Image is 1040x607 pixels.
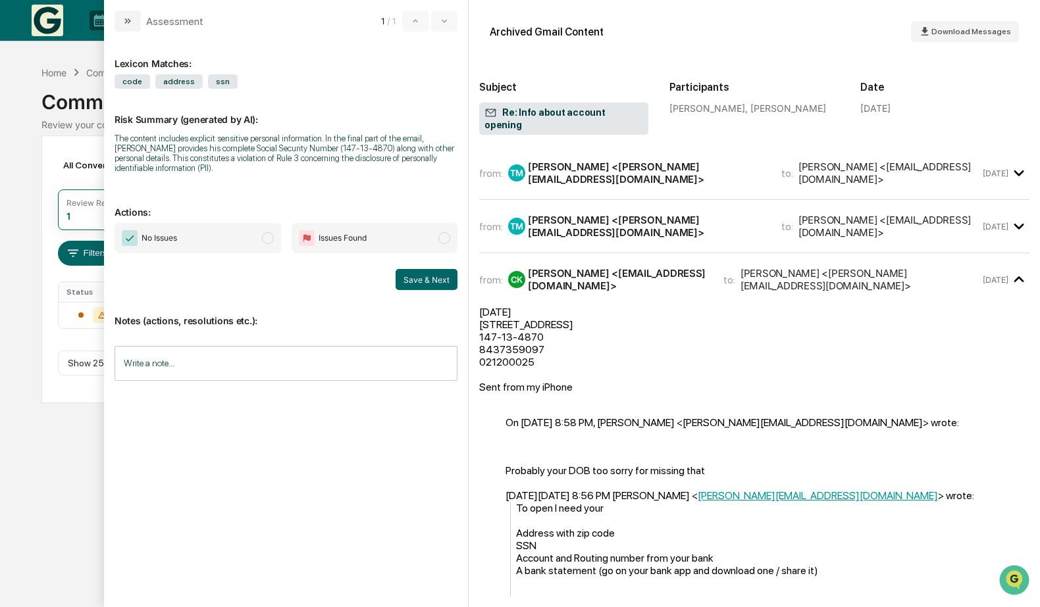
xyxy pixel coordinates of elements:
span: to: [781,167,793,180]
span: ssn [208,74,238,89]
div: [PERSON_NAME] <[PERSON_NAME][EMAIL_ADDRESS][DOMAIN_NAME]> [528,214,766,239]
div: Review your communication records across channels [41,119,999,130]
img: logo [32,5,63,36]
div: Sent from my iPhone [479,381,1029,393]
div: TM [508,218,525,235]
p: Actions: [115,191,457,218]
button: Download Messages [911,21,1019,42]
div: Communications Archive [86,67,193,78]
div: [STREET_ADDRESS] [479,318,1029,331]
div: We're available if you need us! [45,114,167,124]
span: Pylon [131,223,159,233]
span: Attestations [109,166,163,179]
div: [PERSON_NAME], [PERSON_NAME] [669,103,839,114]
iframe: Open customer support [998,564,1033,599]
span: to: [781,220,793,233]
h2: Subject [479,81,648,93]
div: 🖐️ [13,167,24,178]
span: from: [479,167,503,180]
time: Monday, September 1, 2025 at 11:00:35 PM [983,275,1008,285]
img: Flag [299,230,315,246]
div: 8437359097 [479,343,1029,356]
p: Notes (actions, resolutions etc.): [115,299,457,326]
span: from: [479,220,503,233]
a: 🗄️Attestations [90,160,169,184]
button: Start new chat [224,105,240,120]
span: code [115,74,150,89]
span: to: [723,274,735,286]
div: [DATE][DATE] 8:56 PM [PERSON_NAME] < > wrote: [506,489,1003,502]
img: 1746055101610-c473b297-6a78-478c-a979-82029cc54cd1 [13,101,37,124]
span: from: [479,274,503,286]
div: CK [508,271,525,288]
span: Download Messages [931,27,1011,36]
div: 🔎 [13,192,24,203]
div: The content includes explicit sensitive personal information. In the final part of the email, [PE... [115,134,457,173]
span: 1 [381,16,384,26]
div: Communications Archive [41,80,999,114]
div: Probably your DOB too sorry for missing that [506,464,1003,477]
div: Review Required [66,198,130,208]
a: Powered byPylon [93,222,159,233]
div: [PERSON_NAME] <[PERSON_NAME][EMAIL_ADDRESS][DOMAIN_NAME]> [528,160,766,185]
div: A bank statement (go on your bank app and download one / share it) [516,564,1003,577]
div: Home [41,67,66,78]
a: 🔎Data Lookup [8,185,88,209]
div: TM [508,164,525,182]
h2: Participants [669,81,839,93]
span: Re: Info about account opening [484,107,643,132]
span: Issues Found [319,231,367,245]
div: 1 [66,210,70,222]
time: Tuesday, August 26, 2025 at 8:58:26 PM [983,222,1008,231]
div: Address with zip code [516,527,1003,539]
button: Save & Next [396,269,457,290]
div: SSN [516,539,1003,552]
div: Assessment [146,15,203,28]
button: Filters [58,241,115,266]
p: How can we help? [13,28,240,49]
span: address [155,74,203,89]
h2: Date [860,81,1029,93]
div: Start new chat [45,101,216,114]
div: 021200025 [479,356,1029,368]
th: Status [59,282,131,302]
time: Tuesday, August 26, 2025 at 8:56:22 PM [983,168,1008,178]
a: [PERSON_NAME][EMAIL_ADDRESS][DOMAIN_NAME] [698,489,938,502]
div: 147-13-4870 [479,331,1029,343]
div: All Conversations [58,155,157,176]
div: [PERSON_NAME] <[EMAIL_ADDRESS][DOMAIN_NAME]> [798,160,980,185]
div: Account and Routing number from your bank [516,552,1003,564]
div: Lexicon Matches: [115,42,457,69]
div: Archived Gmail Content [490,26,604,38]
span: Data Lookup [26,191,83,204]
div: [PERSON_NAME] <[EMAIL_ADDRESS][DOMAIN_NAME]> [798,214,980,239]
div: 🗄️ [95,167,106,178]
a: 🖐️Preclearance [8,160,90,184]
span: / 1 [387,16,400,26]
div: [PERSON_NAME] <[PERSON_NAME][EMAIL_ADDRESS][DOMAIN_NAME]> [741,267,980,292]
img: Checkmark [122,230,138,246]
blockquote: On [DATE] 8:58 PM, [PERSON_NAME] <[PERSON_NAME][EMAIL_ADDRESS][DOMAIN_NAME]> wrote: [506,416,1003,441]
span: No Issues [142,231,177,245]
div: [DATE] [860,103,891,114]
p: Risk Summary (generated by AI): [115,98,457,125]
span: Preclearance [26,166,85,179]
div: [PERSON_NAME] <[EMAIL_ADDRESS][DOMAIN_NAME]> [528,267,708,292]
